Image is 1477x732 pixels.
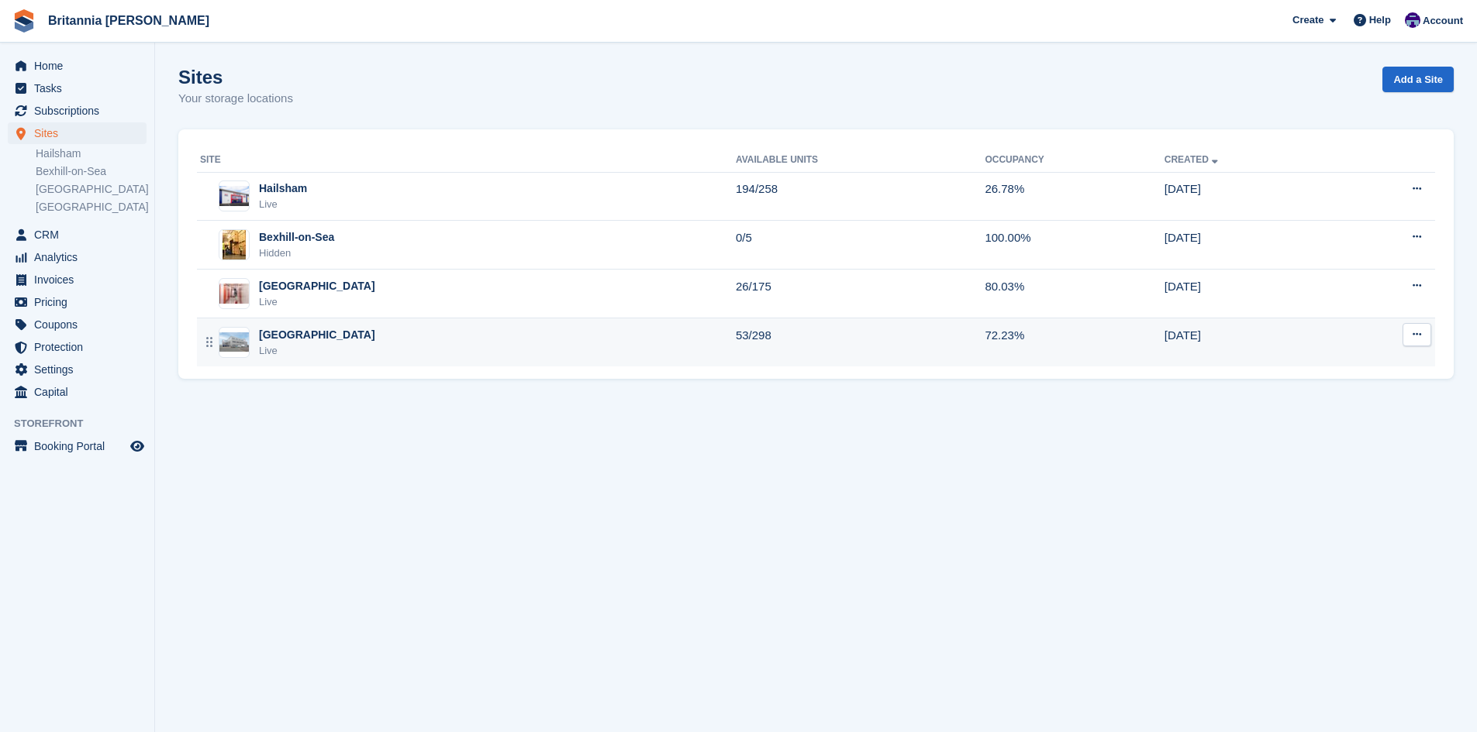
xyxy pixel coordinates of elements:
a: [GEOGRAPHIC_DATA] [36,200,147,215]
span: Account [1423,13,1463,29]
span: Sites [34,122,127,144]
span: Tasks [34,77,127,99]
img: Image of Eastbourne site [219,332,249,352]
th: Site [197,148,736,173]
img: Cameron Ballard [1405,12,1420,28]
img: Image of Hailsham site [219,186,249,206]
div: Live [259,343,375,359]
a: menu [8,336,147,358]
a: Created [1165,154,1221,165]
span: Help [1369,12,1391,28]
div: Bexhill-on-Sea [259,229,334,246]
p: Your storage locations [178,90,293,108]
td: 80.03% [985,270,1164,318]
span: Home [34,55,127,77]
a: Add a Site [1382,67,1454,92]
a: menu [8,435,147,457]
a: Hailsham [36,146,147,161]
div: [GEOGRAPHIC_DATA] [259,278,375,294]
a: menu [8,381,147,403]
td: [DATE] [1165,270,1336,318]
span: Coupons [34,314,127,335]
a: [GEOGRAPHIC_DATA] [36,182,147,197]
a: menu [8,291,147,313]
img: Image of Bexhill-on-Sea site [223,229,246,260]
div: Hidden [259,246,334,261]
a: menu [8,224,147,246]
td: 100.00% [985,221,1164,270]
span: Subscriptions [34,100,127,122]
span: Create [1292,12,1323,28]
a: menu [8,359,147,380]
span: CRM [34,224,127,246]
a: Britannia [PERSON_NAME] [42,8,216,33]
a: Bexhill-on-Sea [36,164,147,179]
div: [GEOGRAPHIC_DATA] [259,327,375,343]
div: Live [259,197,307,212]
td: 0/5 [736,221,985,270]
span: Storefront [14,416,154,431]
img: Image of Newhaven site [219,284,249,304]
td: [DATE] [1165,172,1336,221]
span: Settings [34,359,127,380]
img: stora-icon-8386f47178a22dfd0bd8f6a31ec36ba5ce8667c1dd55bd0f319d3a0aa187defe.svg [12,9,36,33]
span: Protection [34,336,127,358]
a: menu [8,269,147,290]
div: Hailsham [259,180,307,197]
td: [DATE] [1165,318,1336,366]
a: menu [8,246,147,268]
span: Pricing [34,291,127,313]
a: Preview store [128,437,147,455]
td: 53/298 [736,318,985,366]
span: Analytics [34,246,127,268]
td: 26/175 [736,270,985,318]
th: Occupancy [985,148,1164,173]
td: 194/258 [736,172,985,221]
a: menu [8,314,147,335]
td: 72.23% [985,318,1164,366]
a: menu [8,77,147,99]
th: Available Units [736,148,985,173]
a: menu [8,100,147,122]
td: 26.78% [985,172,1164,221]
span: Capital [34,381,127,403]
a: menu [8,55,147,77]
a: menu [8,122,147,144]
span: Invoices [34,269,127,290]
span: Booking Portal [34,435,127,457]
div: Live [259,294,375,310]
h1: Sites [178,67,293,88]
td: [DATE] [1165,221,1336,270]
